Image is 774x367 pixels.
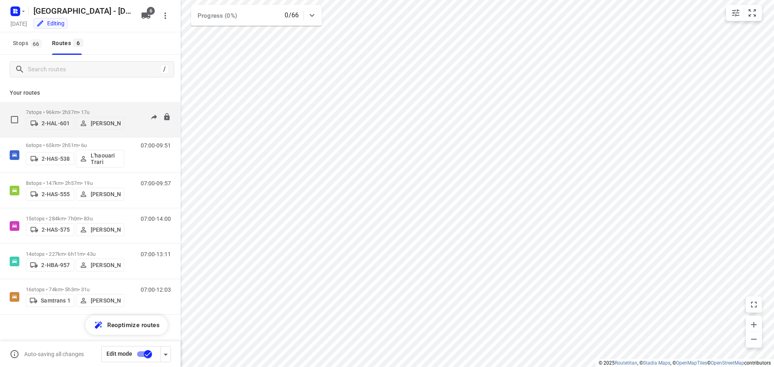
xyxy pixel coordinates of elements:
[76,150,124,168] button: L'haouari Trari
[160,65,169,74] div: /
[744,5,760,21] button: Fit zoom
[10,89,171,97] p: Your routes
[76,223,124,236] button: [PERSON_NAME]
[26,251,124,257] p: 14 stops • 227km • 6h11m • 43u
[7,19,30,28] h5: Project date
[106,350,132,357] span: Edit mode
[42,226,70,233] p: 2-HAS-575
[26,117,74,130] button: 2-HAL-601
[85,315,168,335] button: Reoptimize routes
[52,38,85,48] div: Routes
[141,180,171,187] p: 07:00-09:57
[141,251,171,257] p: 07:00-13:11
[91,297,121,304] p: [PERSON_NAME]
[643,360,670,366] a: Stadia Maps
[599,360,771,366] li: © 2025 , © , © © contributors
[138,8,154,24] button: 6
[42,156,70,162] p: 2-HAS-538
[26,259,74,272] button: 2-HBA-957
[198,12,237,19] span: Progress (0%)
[141,286,171,293] p: 07:00-12:03
[76,188,124,201] button: [PERSON_NAME]
[42,191,70,197] p: 2-HAS-555
[26,286,124,292] p: 16 stops • 74km • 5h3m • 31u
[26,216,124,222] p: 15 stops • 284km • 7h0m • 83u
[147,7,155,15] span: 6
[726,5,762,21] div: small contained button group
[91,152,121,165] p: L'haouari Trari
[26,109,124,115] p: 7 stops • 96km • 2h37m • 17u
[24,351,84,357] p: Auto-saving all changes
[26,152,74,165] button: 2-HAS-538
[728,5,744,21] button: Map settings
[26,180,124,186] p: 8 stops • 147km • 2h57m • 19u
[76,117,124,130] button: [PERSON_NAME]
[91,262,121,268] p: [PERSON_NAME]
[146,109,162,125] button: Send to driver
[26,142,124,148] p: 6 stops • 65km • 2h51m • 6u
[28,63,160,76] input: Search routes
[41,262,70,268] p: 2-HBA-957
[73,39,83,47] span: 6
[30,4,135,17] h5: Antwerpen - Wednesday
[711,360,744,366] a: OpenStreetMap
[141,216,171,222] p: 07:00-14:00
[91,191,121,197] p: [PERSON_NAME]
[26,223,74,236] button: 2-HAS-575
[161,349,171,359] div: Driver app settings
[157,8,173,24] button: More
[13,38,44,48] span: Stops
[191,5,322,26] div: Progress (0%)0/66
[163,113,171,122] button: Lock route
[615,360,637,366] a: Routetitan
[36,19,64,27] div: You are currently in edit mode.
[141,142,171,149] p: 07:00-09:51
[76,259,124,272] button: [PERSON_NAME]
[6,112,23,128] span: Select
[91,226,121,233] p: [PERSON_NAME]
[91,120,121,126] p: [PERSON_NAME]
[285,10,299,20] p: 0/66
[41,297,70,304] p: Samtrans 1
[107,320,160,330] span: Reoptimize routes
[76,294,124,307] button: [PERSON_NAME]
[42,120,70,126] p: 2-HAL-601
[26,188,74,201] button: 2-HAS-555
[676,360,707,366] a: OpenMapTiles
[31,39,42,48] span: 66
[26,294,74,307] button: Samtrans 1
